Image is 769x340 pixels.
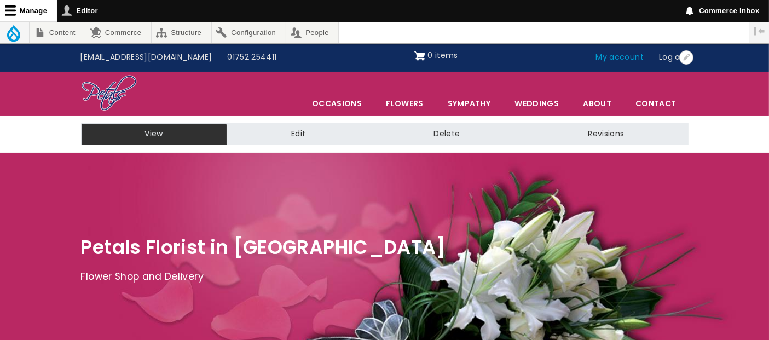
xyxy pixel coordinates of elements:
a: People [286,22,339,43]
a: Content [30,22,85,43]
img: Home [81,74,137,113]
a: Revisions [524,123,688,145]
a: Sympathy [436,92,502,115]
span: Occasions [300,92,373,115]
a: Edit [227,123,369,145]
a: Structure [152,22,211,43]
a: Commerce [85,22,151,43]
a: Configuration [212,22,286,43]
a: Contact [624,92,687,115]
a: My account [588,47,652,68]
span: 0 items [427,50,458,61]
p: Flower Shop and Delivery [81,269,689,285]
nav: Tabs [73,123,697,145]
a: Shopping cart 0 items [414,47,458,65]
a: View [81,123,227,145]
a: About [571,92,623,115]
a: Log out [651,47,696,68]
a: [EMAIL_ADDRESS][DOMAIN_NAME] [73,47,220,68]
a: 01752 254411 [219,47,284,68]
a: Delete [369,123,524,145]
a: Flowers [374,92,435,115]
img: Shopping cart [414,47,425,65]
button: Open User account menu configuration options [679,50,693,65]
button: Vertical orientation [750,22,769,41]
span: Weddings [503,92,570,115]
span: Petals Florist in [GEOGRAPHIC_DATA] [81,234,446,261]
